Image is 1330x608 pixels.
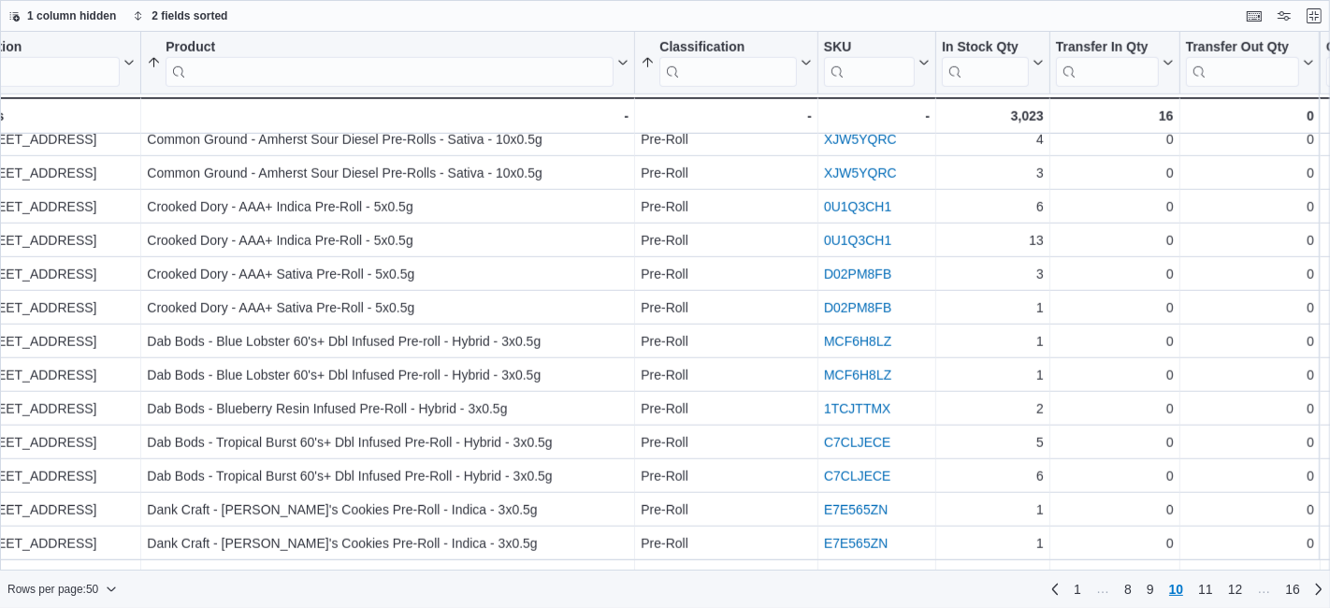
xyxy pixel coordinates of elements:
[147,398,629,420] div: Dab Bods - Blueberry Resin Infused Pre-Roll - Hybrid - 3x0.5g
[641,162,812,184] div: Pre-Roll
[1124,580,1132,599] span: 8
[641,465,812,487] div: Pre-Roll
[942,229,1044,252] div: 13
[1186,39,1299,57] div: Transfer Out Qty
[1186,128,1314,151] div: 0
[942,39,1029,87] div: In Stock Qty
[824,300,891,315] a: D02PM8FB
[942,431,1044,454] div: 5
[1117,574,1139,604] a: Page 8 of 16
[125,5,235,27] button: 2 fields sorted
[1056,364,1174,386] div: 0
[1,5,123,27] button: 1 column hidden
[147,128,629,151] div: Common Ground - Amherst Sour Diesel Pre-Rolls - Sativa - 10x0.5g
[641,566,812,588] div: Pre-Roll
[641,297,812,319] div: Pre-Roll
[659,39,797,57] div: Classification
[1186,532,1314,555] div: 0
[166,39,614,87] div: Product
[152,8,227,23] span: 2 fields sorted
[1228,580,1243,599] span: 12
[1198,580,1213,599] span: 11
[7,582,98,597] span: Rows per page : 50
[1044,578,1066,601] a: Previous page
[1303,5,1325,27] button: Exit fullscreen
[1186,229,1314,252] div: 0
[824,132,897,147] a: XJW5YQRC
[1169,580,1184,599] span: 10
[942,162,1044,184] div: 3
[1186,105,1314,127] div: 0
[147,465,629,487] div: Dab Bods - Tropical Burst 60's+ Dbl Infused Pre-Roll - Hybrid - 3x0.5g
[942,465,1044,487] div: 6
[1056,465,1174,487] div: 0
[1066,574,1089,604] a: Page 1 of 16
[1186,39,1314,87] button: Transfer Out Qty
[641,263,812,285] div: Pre-Roll
[1074,580,1081,599] span: 1
[942,195,1044,218] div: 6
[824,368,891,383] a: MCF6H8LZ
[1186,297,1314,319] div: 0
[1186,566,1314,588] div: 0
[824,39,930,87] button: SKU
[1186,39,1299,87] div: Transfer Out Qty
[824,435,891,450] a: C7CLJECE
[942,499,1044,521] div: 1
[942,263,1044,285] div: 3
[1056,330,1174,353] div: 0
[641,128,812,151] div: Pre-Roll
[147,39,629,87] button: Product
[824,401,891,416] a: 1TCJTTMX
[147,566,629,588] div: Dank Diner - Infused Multi Strain Pre-roll Pack - Hybrid - 2x1g
[641,105,812,127] div: -
[824,334,891,349] a: MCF6H8LZ
[641,532,812,555] div: Pre-Roll
[641,195,812,218] div: Pre-Roll
[1056,39,1159,57] div: Transfer In Qty
[1186,330,1314,353] div: 0
[641,330,812,353] div: Pre-Roll
[1056,39,1174,87] button: Transfer In Qty
[942,105,1044,127] div: 3,023
[942,128,1044,151] div: 4
[1186,195,1314,218] div: 0
[824,39,915,87] div: SKU URL
[1273,5,1295,27] button: Display options
[27,8,116,23] span: 1 column hidden
[1186,499,1314,521] div: 0
[824,39,915,57] div: SKU
[641,229,812,252] div: Pre-Roll
[1221,574,1250,604] a: Page 12 of 16
[147,162,629,184] div: Common Ground - Amherst Sour Diesel Pre-Rolls - Sativa - 10x0.5g
[824,469,891,484] a: C7CLJECE
[1089,581,1117,603] li: Skipping pages 2 to 7
[1056,128,1174,151] div: 0
[147,105,629,127] div: -
[942,297,1044,319] div: 1
[942,398,1044,420] div: 2
[641,39,812,87] button: Classification
[1186,162,1314,184] div: 0
[1044,574,1330,604] nav: Pagination for preceding grid
[824,536,888,551] a: E7E565ZN
[1278,574,1308,604] a: Page 16 of 16
[641,499,812,521] div: Pre-Roll
[1056,566,1174,588] div: 0
[1186,431,1314,454] div: 0
[641,431,812,454] div: Pre-Roll
[147,499,629,521] div: Dank Craft - [PERSON_NAME]'s Cookies Pre-Roll - Indica - 3x0.5g
[1308,578,1330,601] a: Next page
[824,166,897,181] a: XJW5YQRC
[1056,105,1174,127] div: 16
[824,233,891,248] a: 0U1Q3CH1
[1056,431,1174,454] div: 0
[942,566,1044,588] div: 3
[641,398,812,420] div: Pre-Roll
[147,195,629,218] div: Crooked Dory - AAA+ Indica Pre-Roll - 5x0.5g
[1066,574,1308,604] ul: Pagination for preceding grid
[1162,574,1192,604] button: Page 10 of 16
[1056,39,1159,87] div: Transfer In Qty
[1243,5,1265,27] button: Keyboard shortcuts
[1139,574,1162,604] a: Page 9 of 16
